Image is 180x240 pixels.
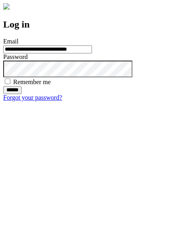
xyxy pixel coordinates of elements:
[3,94,62,101] a: Forgot your password?
[3,53,28,60] label: Password
[13,79,51,85] label: Remember me
[3,3,10,10] img: logo-4e3dc11c47720685a147b03b5a06dd966a58ff35d612b21f08c02c0306f2b779.png
[3,38,18,45] label: Email
[3,19,177,30] h2: Log in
